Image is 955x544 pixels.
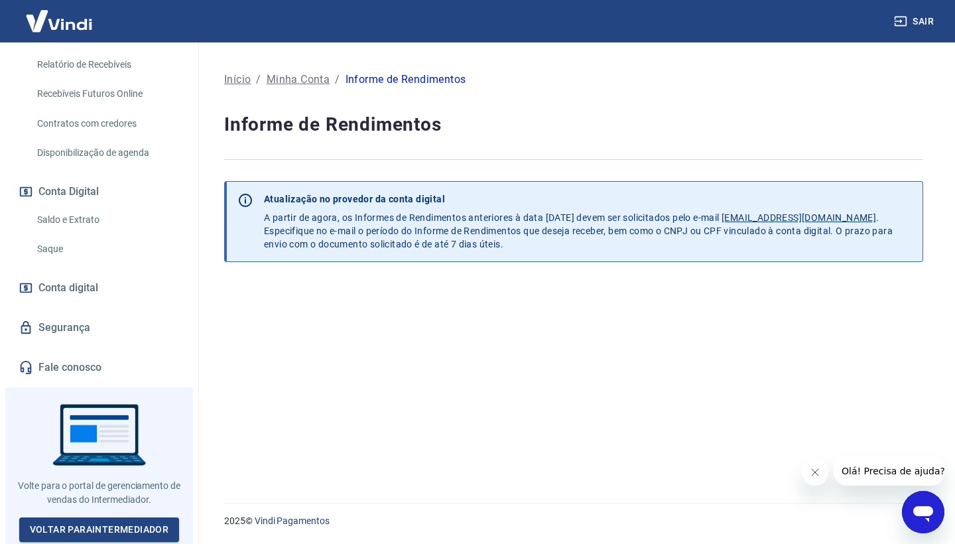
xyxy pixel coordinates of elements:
iframe: Fechar mensagem [802,459,828,486]
iframe: Botão para abrir a janela de mensagens [902,491,944,533]
iframe: Mensagem da empresa [834,456,944,486]
p: / [335,72,340,88]
a: Início [224,72,251,88]
a: Saldo e Extrato [32,206,182,234]
a: Saque [32,236,182,263]
a: Segurança [16,313,182,342]
button: Conta Digital [16,177,182,206]
a: Contratos com credores [32,110,182,137]
h4: Informe de Rendimentos [224,111,923,138]
p: / [256,72,261,88]
a: Minha Conta [267,72,330,88]
a: Relatório de Recebíveis [32,51,182,78]
a: Voltar paraIntermediador [19,517,180,542]
button: Sair [891,9,939,34]
a: Fale conosco [16,353,182,382]
p: A partir de agora, os Informes de Rendimentos anteriores à data [DATE] devem ser solicitados pelo... [264,192,912,251]
a: Disponibilização de agenda [32,139,182,167]
strong: Atualização no provedor da conta digital [264,194,445,204]
span: Olá! Precisa de ajuda? [8,9,111,20]
a: Recebíveis Futuros Online [32,80,182,107]
a: Vindi Pagamentos [255,515,330,526]
img: Vindi [16,1,102,41]
u: [EMAIL_ADDRESS][DOMAIN_NAME] [722,212,876,223]
div: Informe de Rendimentos [346,72,466,88]
a: Conta digital [16,273,182,303]
span: Conta digital [38,279,98,297]
p: 2025 © [224,514,923,528]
